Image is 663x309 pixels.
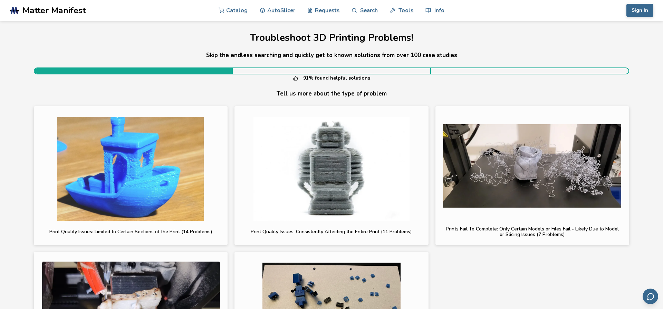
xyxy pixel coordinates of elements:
[49,229,212,235] div: Print Quality Issues: Limited to Certain Sections of the Print (14 Problems)
[34,74,629,82] p: 91% found helpful solutions
[234,106,428,245] button: Print Quality Issues: Consistently Affecting the Entire Print (11 Problems)
[443,226,621,237] div: Prints Fail To Complete: Only Certain Models or Files Fail - Likely Due to Model or Slicing Issue...
[34,50,629,61] h5: Skip the endless searching and quickly get to known solutions from over 100 case studies
[34,106,228,245] button: Print Quality Issues: Limited to Certain Sections of the Print (14 Problems)
[34,89,629,99] h4: Tell us more about the type of problem
[34,33,629,43] h1: Troubleshoot 3D Printing Problems!
[435,106,629,245] button: Prints Fail To Complete: Only Certain Models or Files Fail - Likely Due to Model or Slicing Issue...
[22,6,86,15] span: Matter Manifest
[626,4,653,17] button: Sign In
[251,229,412,235] div: Print Quality Issues: Consistently Affecting the Entire Print (11 Problems)
[643,289,658,304] button: Send feedback via email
